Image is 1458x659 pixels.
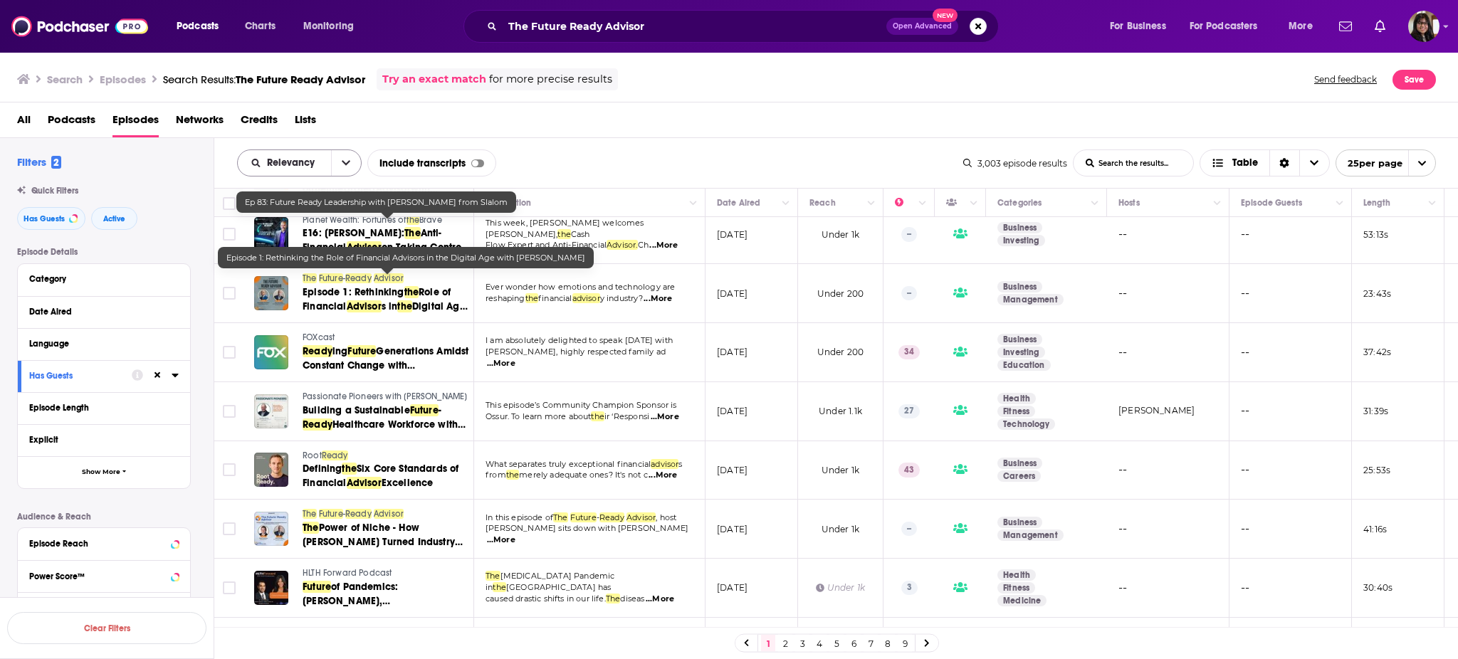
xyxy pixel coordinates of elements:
[997,595,1047,606] a: Medicine
[1241,194,1302,211] div: Episode Guests
[486,523,688,533] span: [PERSON_NAME] sits down with [PERSON_NAME]
[651,411,679,423] span: ...More
[486,335,673,345] span: I am absolutely delighted to speak [DATE] with
[1363,228,1388,241] p: 53:13 s
[1229,264,1352,323] td: --
[303,214,472,227] a: Planet Wealth: Fortunes oftheBrave
[717,288,748,300] p: [DATE]
[997,517,1042,528] a: Business
[525,293,539,303] span: the
[382,71,486,88] a: Try an exact match
[933,9,958,22] span: New
[303,215,407,225] span: Planet Wealth: Fortunes of
[893,23,952,30] span: Open Advanced
[822,524,859,534] span: Under 1k
[343,509,345,519] span: -
[477,10,1012,43] div: Search podcasts, credits, & more...
[1110,16,1166,36] span: For Business
[644,293,672,305] span: ...More
[777,195,794,212] button: Column Actions
[163,73,365,86] div: Search Results:
[717,194,760,211] div: Date Aired
[303,404,410,416] span: Building a Sustainable
[382,477,434,489] span: Excellence
[29,539,167,549] div: Episode Reach
[1289,16,1313,36] span: More
[1269,150,1299,176] div: Sort Direction
[303,450,472,463] a: RootReady
[1107,500,1229,559] td: --
[649,470,677,481] span: ...More
[717,228,748,241] p: [DATE]
[223,346,236,359] span: Toggle select row
[404,286,419,298] span: the
[1200,149,1330,176] button: Choose View
[1363,581,1393,594] p: 30:40 s
[1424,195,1441,212] button: Column Actions
[404,227,421,239] span: The
[817,347,864,357] span: Under 200
[439,404,441,416] span: -
[303,418,466,445] span: Healthcare Workforce with [PERSON_NAME]
[303,581,398,621] span: of Pandemics: [PERSON_NAME], Senior
[331,150,361,176] button: open menu
[997,393,1036,404] a: Health
[1363,523,1387,535] p: 41:16 s
[1229,323,1352,382] td: --
[303,286,404,298] span: Episode 1: Rethinking
[1180,15,1279,38] button: open menu
[237,149,362,176] h2: Choose List sort
[1331,195,1348,212] button: Column Actions
[678,459,682,469] span: s
[646,594,674,605] span: ...More
[303,391,468,401] span: Passionate Pioneers with [PERSON_NAME]
[778,635,792,652] a: 2
[29,270,179,288] button: Category
[303,241,470,268] span: on Taking Control of Your Financial
[91,207,137,230] button: Active
[223,463,236,476] span: Toggle select row
[1408,11,1439,42] span: Logged in as parulyadav
[486,411,591,421] span: Ossur. To learn more about
[1310,68,1381,90] button: Send feedback
[303,462,472,490] a: DefiningtheSix Core Standards of FinancialAdvisorExcellence
[1229,559,1352,618] td: --
[898,345,920,359] p: 34
[1369,14,1391,38] a: Show notifications dropdown
[295,108,316,137] a: Lists
[1209,195,1226,212] button: Column Actions
[553,512,568,522] span: The
[486,459,651,469] span: What separates truly exceptional financial
[407,215,419,225] span: the
[1229,382,1352,441] td: --
[1107,206,1229,265] td: --
[1107,441,1229,500] td: --
[997,458,1042,469] a: Business
[486,218,644,239] span: This week, [PERSON_NAME] welcomes [PERSON_NAME],
[486,470,506,480] span: from
[29,334,179,352] button: Language
[901,227,917,241] p: --
[419,215,442,225] span: Brave
[112,108,159,137] span: Episodes
[1118,405,1195,416] a: [PERSON_NAME]
[604,411,649,421] span: ir ‘Responsi
[997,235,1045,246] a: Investing
[685,195,702,212] button: Column Actions
[303,226,472,255] a: E16: [PERSON_NAME]:TheAnti-FinancialAdvisoron Taking Control of Your Financial
[881,635,895,652] a: 8
[1408,11,1439,42] button: Show profile menu
[397,300,412,312] span: the
[997,334,1042,345] a: Business
[51,156,61,169] span: 2
[997,406,1035,417] a: Fitness
[486,571,500,581] span: The
[1333,14,1358,38] a: Show notifications dropdown
[241,108,278,137] a: Credits
[29,302,179,320] button: Date Aired
[29,431,179,448] button: Explicit
[303,580,472,608] a: Futureof Pandemics: [PERSON_NAME], Senior
[946,194,966,211] div: Has Guests
[1190,16,1258,36] span: For Podcasters
[819,406,862,416] span: Under 1.1k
